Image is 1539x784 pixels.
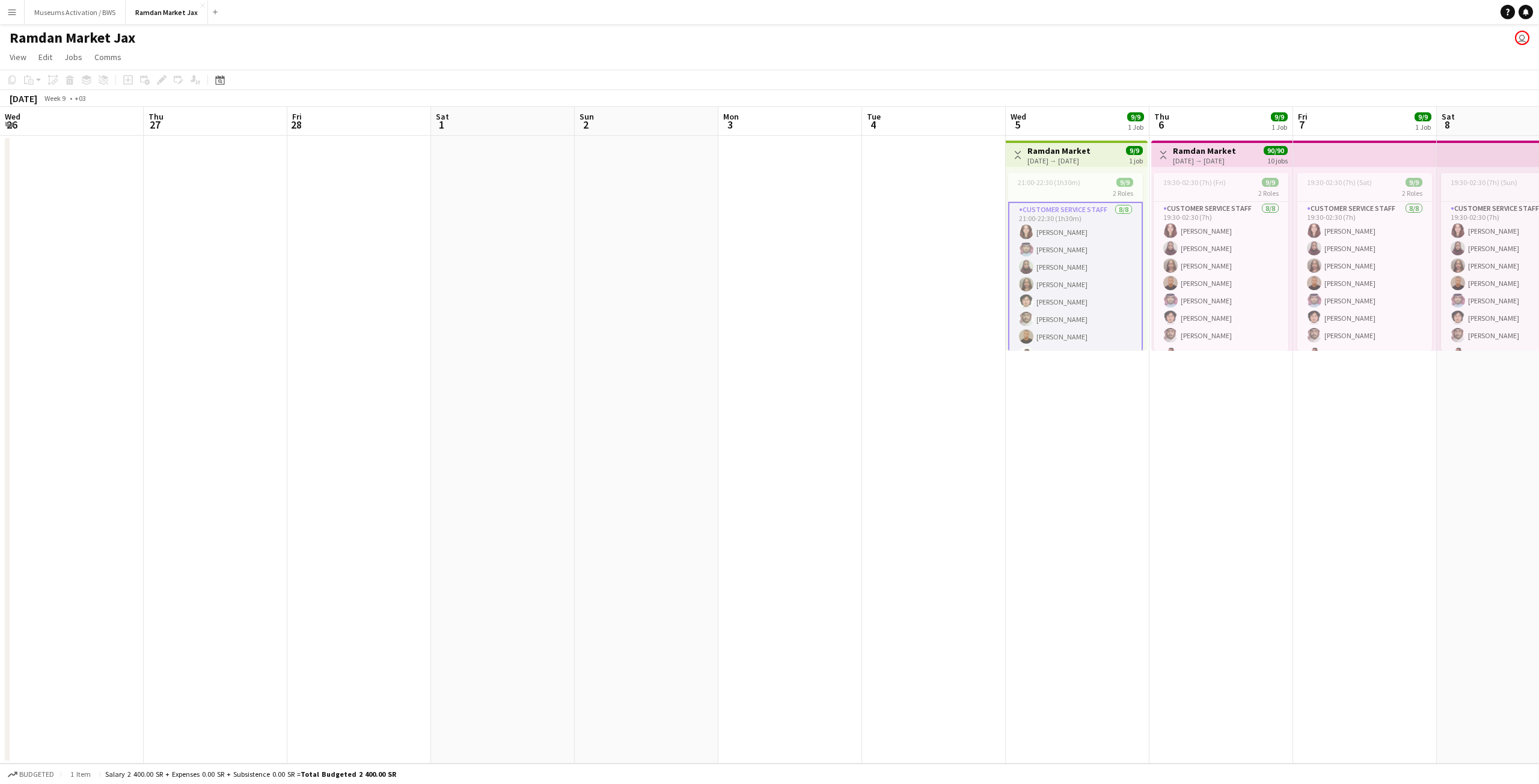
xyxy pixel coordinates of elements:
[126,1,208,24] button: Ramdan Market Jax
[1126,146,1143,155] span: 9/9
[3,118,20,132] span: 26
[721,118,739,132] span: 3
[1127,112,1144,121] span: 9/9
[34,49,57,65] a: Edit
[10,29,135,47] h1: Ramdan Market Jax
[1173,156,1236,165] div: [DATE] → [DATE]
[5,111,20,122] span: Wed
[1297,173,1432,351] app-job-card: 19:30-02:30 (7h) (Sat)9/92 RolesCustomer Service Staff8/819:30-02:30 (7h)[PERSON_NAME][PERSON_NAM...
[90,49,126,65] a: Comms
[436,111,449,122] span: Sat
[1027,156,1091,165] div: [DATE] → [DATE]
[1297,202,1432,365] app-card-role: Customer Service Staff8/819:30-02:30 (7h)[PERSON_NAME][PERSON_NAME][PERSON_NAME][PERSON_NAME][PER...
[1009,118,1026,132] span: 5
[5,49,31,65] a: View
[6,768,56,781] button: Budgeted
[1116,178,1133,187] span: 9/9
[1415,123,1431,132] div: 1 Job
[147,118,164,132] span: 27
[40,94,70,103] span: Week 9
[66,770,95,779] span: 1 item
[1129,155,1143,165] div: 1 job
[292,111,302,122] span: Fri
[1415,112,1431,121] span: 9/9
[1011,111,1026,122] span: Wed
[1128,123,1143,132] div: 1 Job
[1027,145,1091,156] h3: Ramdan Market
[1008,202,1143,367] app-card-role: Customer Service Staff8/821:00-22:30 (1h30m)[PERSON_NAME][PERSON_NAME][PERSON_NAME][PERSON_NAME][...
[1451,178,1517,187] span: 19:30-02:30 (7h) (Sun)
[38,52,52,62] span: Edit
[1113,189,1133,198] span: 2 Roles
[578,118,594,132] span: 2
[148,111,164,122] span: Thu
[1163,178,1226,187] span: 19:30-02:30 (7h) (Fri)
[10,93,37,105] div: [DATE]
[301,770,396,779] span: Total Budgeted 2 400.00 SR
[1152,118,1169,132] span: 6
[60,49,87,65] a: Jobs
[1154,111,1169,122] span: Thu
[19,770,54,779] span: Budgeted
[1515,31,1529,45] app-user-avatar: Salman AlQurni
[1008,173,1143,351] app-job-card: 21:00-22:30 (1h30m)9/92 RolesCustomer Service Staff8/821:00-22:30 (1h30m)[PERSON_NAME][PERSON_NAM...
[1267,155,1288,165] div: 10 jobs
[867,111,881,122] span: Tue
[1173,145,1236,156] h3: Ramdan Market
[865,118,881,132] span: 4
[75,94,86,103] div: +03
[1296,118,1308,132] span: 7
[434,118,449,132] span: 1
[94,52,121,62] span: Comms
[64,52,82,62] span: Jobs
[290,118,302,132] span: 28
[1264,146,1288,155] span: 90/90
[1258,189,1279,198] span: 2 Roles
[1154,202,1288,365] app-card-role: Customer Service Staff8/819:30-02:30 (7h)[PERSON_NAME][PERSON_NAME][PERSON_NAME][PERSON_NAME][PER...
[1271,123,1287,132] div: 1 Job
[1307,178,1372,187] span: 19:30-02:30 (7h) (Sat)
[1402,189,1422,198] span: 2 Roles
[1442,111,1455,122] span: Sat
[25,1,126,24] button: Museums Activation / BWS
[1271,112,1288,121] span: 9/9
[1262,178,1279,187] span: 9/9
[580,111,594,122] span: Sun
[105,770,396,779] div: Salary 2 400.00 SR + Expenses 0.00 SR + Subsistence 0.00 SR =
[1406,178,1422,187] span: 9/9
[1440,118,1455,132] span: 8
[1018,178,1080,187] span: 21:00-22:30 (1h30m)
[1298,111,1308,122] span: Fri
[10,52,26,62] span: View
[1154,173,1288,351] app-job-card: 19:30-02:30 (7h) (Fri)9/92 RolesCustomer Service Staff8/819:30-02:30 (7h)[PERSON_NAME][PERSON_NAM...
[723,111,739,122] span: Mon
